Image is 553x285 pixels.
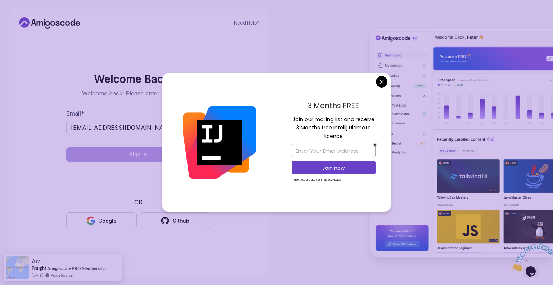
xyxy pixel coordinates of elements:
iframe: Widget containing checkbox for hCaptcha security challenge [84,166,193,193]
span: Bought [32,265,46,271]
button: Google [66,212,137,229]
iframe: chat widget [508,240,553,274]
button: Github [140,212,210,229]
img: provesource social proof notification image [6,256,29,279]
img: Chat attention grabber [3,3,48,31]
button: Sign in [66,147,210,162]
p: OR [134,198,143,206]
a: Need Help? [234,20,259,26]
p: Welcome back! Please enter your details. [66,89,210,98]
label: Email * [66,110,84,117]
span: Ara [32,258,41,264]
div: Github [172,217,189,224]
a: Home link [17,17,82,29]
span: 1 [3,3,6,9]
a: ProveSource [50,272,73,278]
a: Amigoscode PRO Membership [47,266,106,271]
img: Amigoscode Dashboard [370,28,553,257]
input: Enter your email [66,120,210,135]
div: Sign in [130,151,147,158]
div: Google [98,217,117,224]
span: [DATE] [32,272,43,278]
h2: Welcome Back [66,73,210,85]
